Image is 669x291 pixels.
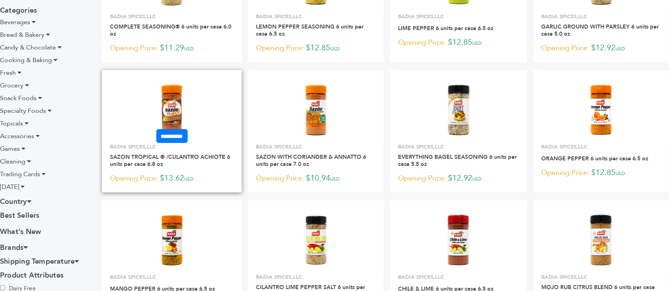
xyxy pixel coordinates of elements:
[573,211,630,269] img: MOJO RUB CITRUS BLEND 6 units per case 5.0 oz
[541,167,661,179] p: $12.85
[398,143,519,150] p: BADIA SPICES,LLC
[541,42,661,54] p: $12.92
[541,143,661,150] p: BADIA SPICES,LLC
[110,42,234,54] p: $11.29
[287,81,345,139] img: SAZON WITH CORIANDER & ANNATTO 6 units per case 7.0 oz
[541,167,589,178] span: Opening Price:
[541,155,648,162] a: ORANGE PEPPER 6 units per case 6.5 oz
[398,173,519,184] p: $12.92
[110,173,158,184] span: Opening Price:
[398,153,517,168] a: EVERYTHING BAGEL SEASONING 6 units per case 5.5 oz
[256,23,363,38] a: LEMON PEPPER SEASONING 6 units per case 6.5 oz
[110,143,234,150] p: BADIA SPICES,LLC
[256,13,376,20] p: BADIA SPICES,LLC
[430,211,487,269] img: CHILE & LIME 6 units per case 6.5 oz
[398,274,519,281] p: BADIA SPICES,LLC
[256,42,376,54] p: $12.85
[398,173,446,184] span: Opening Price:
[110,43,158,53] span: Opening Price:
[256,173,376,184] p: $10.94
[110,153,230,168] a: SAZON TROPICAL ® /CULANTRO ACHIOTE 6 units per case 6.8 oz
[615,46,625,52] span: USD
[110,274,234,281] p: BADIA SPICES,LLC
[573,81,630,139] img: ORANGE PEPPER 6 units per case 6.5 oz
[541,23,659,38] a: GARLIC GROUND WITH PARSLEY 6 units per case 5.0 oz
[184,176,194,182] span: USD
[430,81,487,139] img: EVERYTHING BAGEL SEASONING 6 units per case 5.5 oz
[256,43,304,53] span: Opening Price:
[330,176,340,182] span: USD
[615,170,625,177] span: USD
[398,37,519,49] p: $12.85
[398,25,494,32] a: LIME PEPPER 6 units per case 6.5 oz
[541,274,661,281] p: BADIA SPICES,LLC
[143,81,201,139] img: SAZON TROPICAL ® /CULANTRO ACHIOTE 6 units per case 6.8 oz
[330,46,340,52] span: USD
[541,43,589,53] span: Opening Price:
[110,13,234,20] p: BADIA SPICES,LLC
[472,176,482,182] span: USD
[143,211,201,269] img: MANGO PEPPER 6 units per case 6.5 oz
[287,211,345,269] img: CILANTRO LIME PEPPER SALT 6 units per case 3.0 oz
[398,37,446,48] span: Opening Price:
[110,173,234,184] p: $13.62
[110,23,231,38] a: COMPLETE SEASONING® 6 units per case 6.0 oz
[398,13,519,20] p: BADIA SPICES,LLC
[256,274,376,281] p: BADIA SPICES,LLC
[256,143,376,150] p: BADIA SPICES,LLC
[541,13,661,20] p: BADIA SPICES,LLC
[256,153,366,168] a: SAZON WITH CORIANDER & ANNATTO 6 units per case 7.0 oz
[472,40,482,46] span: USD
[184,46,194,52] span: USD
[256,173,304,184] span: Opening Price:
